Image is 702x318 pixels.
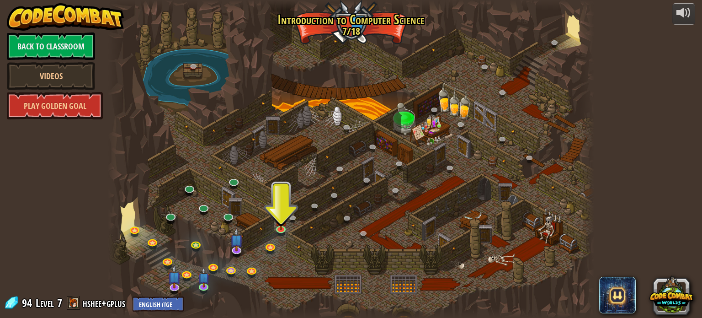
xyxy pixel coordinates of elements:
[198,267,210,288] img: level-banner-unstarted-subscriber.png
[230,228,243,251] img: level-banner-unstarted-subscriber.png
[168,265,181,288] img: level-banner-unstarted-subscriber.png
[7,32,95,60] a: Back to Classroom
[7,3,124,31] img: CodeCombat - Learn how to code by playing a game
[36,296,54,311] span: Level
[57,296,62,310] span: 7
[672,3,695,25] button: Adjust volume
[275,210,287,230] img: level-banner-started.png
[7,92,103,119] a: Play Golden Goal
[22,296,35,310] span: 94
[7,62,95,90] a: Videos
[83,296,128,310] a: hshee+gplus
